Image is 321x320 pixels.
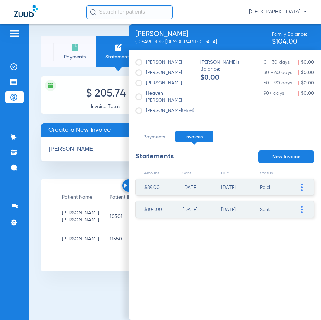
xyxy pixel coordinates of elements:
[58,54,91,61] span: Payments
[41,123,309,137] p: Create a New Invoice
[301,206,303,213] img: group-vertical.svg
[260,201,288,218] li: Sent
[102,54,134,61] span: Statements
[301,184,303,191] img: group-vertical.svg
[114,43,122,52] img: invoices icon
[144,201,172,218] li: $104.00
[104,228,146,250] td: 11550
[110,193,141,201] div: Patient ID
[200,74,249,81] span: $0.00
[9,29,20,38] img: hamburger-icon
[183,179,211,196] li: [DATE]
[124,183,127,188] img: Arrow
[249,9,307,16] span: [GEOGRAPHIC_DATA]
[260,170,288,177] li: Status
[260,179,288,196] li: Paid
[57,228,104,250] td: [PERSON_NAME]
[183,201,211,218] li: [DATE]
[57,205,104,228] td: [PERSON_NAME] [PERSON_NAME]
[264,59,314,66] li: $0.00
[110,193,131,201] div: Patient ID
[144,170,172,177] li: Amount
[264,69,298,76] span: 30 - 60 days
[221,179,249,196] li: [DATE]
[272,38,307,45] span: $104.00
[86,5,173,19] input: Search for patients
[135,90,201,104] label: Heaven [PERSON_NAME]
[104,205,146,228] td: 10501
[135,69,182,76] label: [PERSON_NAME]
[258,150,314,163] button: New Invoice
[264,80,298,86] span: 60 - 90 days
[264,80,314,86] li: $0.00
[135,59,182,66] label: [PERSON_NAME]
[135,31,217,38] div: [PERSON_NAME]
[62,193,99,201] div: Patient Name
[91,104,121,109] span: Invoice Totals
[264,90,314,97] li: $0.00
[135,150,174,163] div: Statements
[175,131,213,142] li: Invoices
[264,59,298,66] span: 0 - 30 days
[272,31,307,45] div: Family Balance:
[221,170,249,177] li: Due
[135,80,182,86] label: [PERSON_NAME]
[264,90,298,97] span: 90+ days
[14,5,38,17] img: Zuub Logo
[90,9,96,15] img: Search Icon
[135,38,217,45] div: (10549) DOB: [DEMOGRAPHIC_DATA]
[182,170,211,177] li: Sent
[221,201,249,218] li: [DATE]
[47,82,54,89] img: icon
[264,69,314,76] li: $0.00
[62,193,92,201] div: Patient Name
[48,146,124,153] input: search by patient ID or name
[86,89,126,99] span: $ 205.74
[135,107,195,114] label: [PERSON_NAME]
[144,179,172,196] li: $89.00
[135,131,173,142] li: Payments
[71,43,79,52] img: payments icon
[200,59,249,81] div: [PERSON_NAME]'s Balance:
[182,108,195,113] span: (HoH)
